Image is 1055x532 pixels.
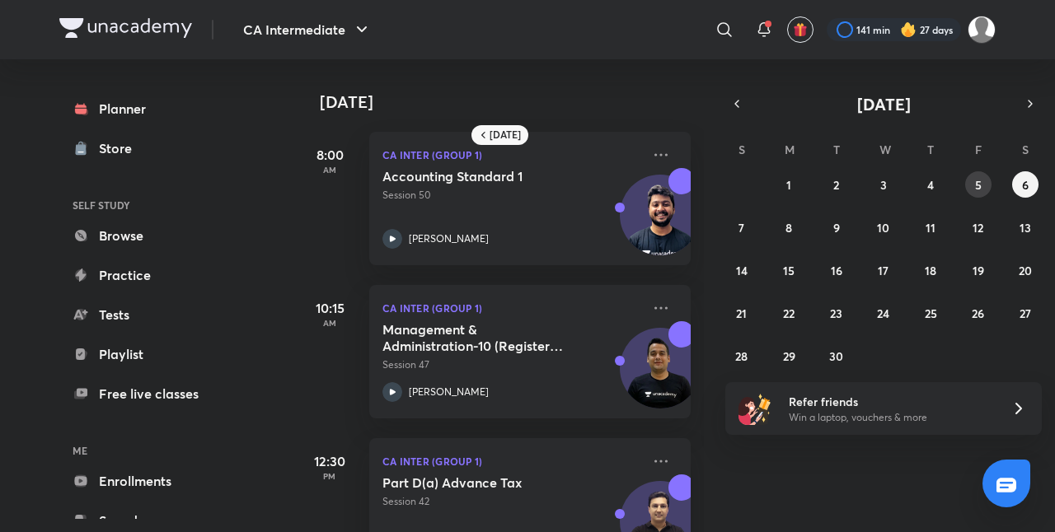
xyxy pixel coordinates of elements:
h5: Part D(a) Advance Tax [382,474,588,491]
h6: SELF STUDY [59,191,251,219]
button: September 16, 2025 [823,257,850,283]
abbr: September 17, 2025 [878,263,889,278]
abbr: September 8, 2025 [785,220,792,236]
h6: [DATE] [490,128,521,142]
abbr: September 28, 2025 [735,348,748,364]
button: September 6, 2025 [1012,171,1039,198]
abbr: September 1, 2025 [786,177,791,193]
p: Session 47 [382,357,641,372]
p: CA Inter (Group 1) [382,298,641,318]
abbr: September 25, 2025 [925,306,937,321]
p: Session 50 [382,188,641,203]
abbr: September 3, 2025 [880,177,887,193]
button: avatar [787,16,814,43]
a: Playlist [59,338,251,371]
a: Free live classes [59,377,251,410]
a: Practice [59,259,251,292]
h5: 8:00 [297,145,363,165]
p: Win a laptop, vouchers & more [789,410,992,425]
button: September 12, 2025 [965,214,992,240]
abbr: September 9, 2025 [833,220,840,236]
img: Avatar [621,184,700,263]
div: Store [99,138,142,158]
abbr: September 18, 2025 [925,263,936,278]
abbr: Monday [785,142,795,157]
button: September 13, 2025 [1012,214,1039,240]
abbr: September 2, 2025 [833,177,839,193]
abbr: September 20, 2025 [1019,263,1032,278]
abbr: Sunday [738,142,745,157]
button: September 1, 2025 [776,171,802,198]
abbr: Friday [975,142,982,157]
abbr: Tuesday [833,142,840,157]
img: referral [738,392,771,425]
h6: Refer friends [789,393,992,410]
abbr: September 12, 2025 [973,220,983,236]
button: September 10, 2025 [870,214,897,240]
abbr: Wednesday [879,142,891,157]
button: September 24, 2025 [870,300,897,326]
abbr: September 27, 2025 [1020,306,1031,321]
abbr: September 14, 2025 [736,263,748,278]
button: September 5, 2025 [965,171,992,198]
button: September 15, 2025 [776,257,802,283]
abbr: September 15, 2025 [783,263,795,278]
img: streak [900,21,917,38]
p: CA Inter (Group 1) [382,451,641,471]
abbr: September 4, 2025 [927,177,934,193]
p: AM [297,318,363,328]
button: September 14, 2025 [729,257,755,283]
button: September 17, 2025 [870,257,897,283]
button: CA Intermediate [233,13,382,46]
button: September 18, 2025 [917,257,944,283]
button: September 25, 2025 [917,300,944,326]
abbr: September 23, 2025 [830,306,842,321]
abbr: September 22, 2025 [783,306,795,321]
abbr: September 26, 2025 [972,306,984,321]
p: Session 42 [382,494,641,509]
button: [DATE] [748,92,1019,115]
img: Company Logo [59,18,192,38]
button: September 2, 2025 [823,171,850,198]
abbr: September 29, 2025 [783,348,795,364]
abbr: September 10, 2025 [877,220,889,236]
span: [DATE] [857,93,911,115]
abbr: September 11, 2025 [926,220,935,236]
a: Planner [59,92,251,125]
button: September 4, 2025 [917,171,944,198]
button: September 11, 2025 [917,214,944,240]
button: September 3, 2025 [870,171,897,198]
abbr: September 7, 2025 [738,220,744,236]
p: PM [297,471,363,481]
button: September 30, 2025 [823,343,850,369]
abbr: September 5, 2025 [975,177,982,193]
abbr: September 30, 2025 [829,348,843,364]
img: avatar [793,22,808,37]
h5: 10:15 [297,298,363,318]
abbr: Saturday [1022,142,1029,157]
img: Avatar [621,337,700,416]
button: September 27, 2025 [1012,300,1039,326]
button: September 29, 2025 [776,343,802,369]
p: [PERSON_NAME] [409,385,489,399]
p: AM [297,165,363,175]
a: Company Logo [59,18,192,42]
button: September 26, 2025 [965,300,992,326]
a: Tests [59,298,251,331]
h5: Accounting Standard 1 [382,168,588,184]
button: September 9, 2025 [823,214,850,240]
a: Enrollments [59,464,251,497]
p: CA Inter (Group 1) [382,145,641,165]
h5: Management & Administration-10 (Registers & Returns Part-1) [382,321,588,354]
abbr: September 6, 2025 [1022,177,1029,193]
abbr: September 19, 2025 [973,263,984,278]
abbr: September 13, 2025 [1020,220,1031,236]
button: September 28, 2025 [729,343,755,369]
abbr: Thursday [927,142,934,157]
abbr: September 16, 2025 [831,263,842,278]
button: September 21, 2025 [729,300,755,326]
button: September 19, 2025 [965,257,992,283]
p: [PERSON_NAME] [409,231,489,246]
h6: ME [59,436,251,464]
h5: 12:30 [297,451,363,471]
